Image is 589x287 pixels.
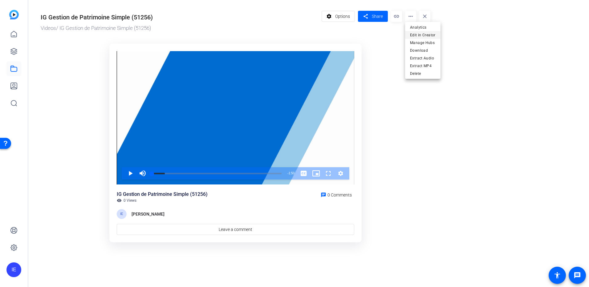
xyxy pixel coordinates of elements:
span: Edit in Creator [410,31,436,39]
span: Manage Hubs [410,39,436,46]
span: Delete [410,70,436,77]
span: Extract MP4 [410,62,436,70]
span: Extract Audio [410,55,436,62]
span: Analytics [410,24,436,31]
span: Download [410,47,436,54]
